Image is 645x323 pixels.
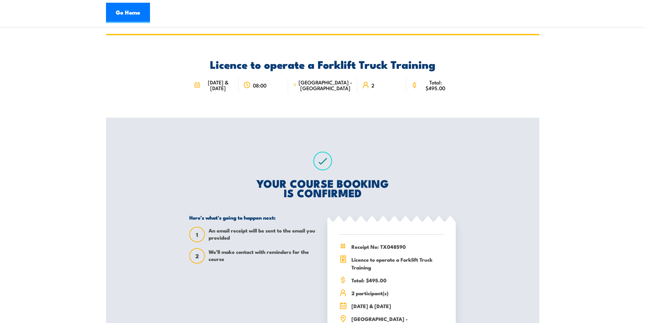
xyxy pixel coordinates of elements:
[371,82,374,88] span: 2
[351,289,444,297] span: 2 participant(s)
[209,227,318,242] span: An email receipt will be sent to the email you provided
[189,214,318,221] h5: Here’s what’s going to happen next:
[202,79,234,91] span: [DATE] & [DATE]
[351,276,444,284] span: Total: $495.00
[420,79,451,91] span: Total: $495.00
[351,243,444,250] span: Receipt No: TX048590
[190,253,204,260] span: 2
[351,256,444,271] span: Licence to operate a Forklift Truck Training
[209,248,318,264] span: We’ll make contact with reminders for the course
[253,82,266,88] span: 08:00
[190,231,204,238] span: 1
[351,302,444,310] span: [DATE] & [DATE]
[189,178,456,197] h2: YOUR COURSE BOOKING IS CONFIRMED
[299,79,352,91] span: [GEOGRAPHIC_DATA] - [GEOGRAPHIC_DATA]
[189,59,456,69] h2: Licence to operate a Forklift Truck Training
[106,3,150,23] a: Go Home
